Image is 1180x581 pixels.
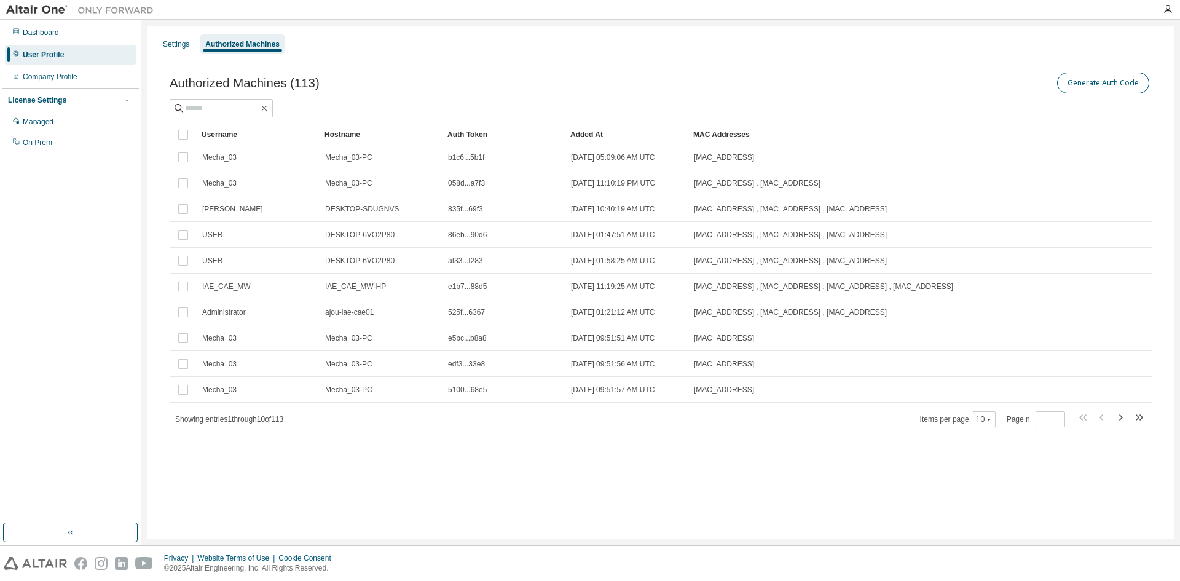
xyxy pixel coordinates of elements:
[325,385,372,395] span: Mecha_03-PC
[164,553,197,563] div: Privacy
[448,385,487,395] span: 5100...68e5
[6,4,160,16] img: Altair One
[135,557,153,570] img: youtube.svg
[571,204,655,214] span: [DATE] 10:40:19 AM UTC
[694,178,820,188] span: [MAC_ADDRESS] , [MAC_ADDRESS]
[448,307,485,317] span: 525f...6367
[202,178,237,188] span: Mecha_03
[448,282,487,291] span: e1b7...88d5
[325,333,372,343] span: Mecha_03-PC
[571,256,655,266] span: [DATE] 01:58:25 AM UTC
[205,39,280,49] div: Authorized Machines
[325,282,386,291] span: IAE_CAE_MW-HP
[202,204,263,214] span: [PERSON_NAME]
[8,95,66,105] div: License Settings
[448,204,483,214] span: 835f...69f3
[202,125,315,144] div: Username
[23,72,77,82] div: Company Profile
[95,557,108,570] img: instagram.svg
[694,307,887,317] span: [MAC_ADDRESS] , [MAC_ADDRESS] , [MAC_ADDRESS]
[202,307,246,317] span: Administrator
[23,50,64,60] div: User Profile
[571,152,655,162] span: [DATE] 05:09:06 AM UTC
[325,359,372,369] span: Mecha_03-PC
[920,411,996,427] span: Items per page
[694,256,887,266] span: [MAC_ADDRESS] , [MAC_ADDRESS] , [MAC_ADDRESS]
[163,39,189,49] div: Settings
[74,557,87,570] img: facebook.svg
[202,152,237,162] span: Mecha_03
[23,28,59,38] div: Dashboard
[324,125,438,144] div: Hostname
[571,333,655,343] span: [DATE] 09:51:51 AM UTC
[325,256,395,266] span: DESKTOP-6VO2P80
[202,256,222,266] span: USER
[448,152,484,162] span: b1c6...5b1f
[694,204,887,214] span: [MAC_ADDRESS] , [MAC_ADDRESS] , [MAC_ADDRESS]
[115,557,128,570] img: linkedin.svg
[325,152,372,162] span: Mecha_03-PC
[571,385,655,395] span: [DATE] 09:51:57 AM UTC
[448,333,487,343] span: e5bc...b8a8
[448,256,483,266] span: af33...f283
[693,125,1023,144] div: MAC Addresses
[4,557,67,570] img: altair_logo.svg
[1057,73,1149,93] button: Generate Auth Code
[325,230,395,240] span: DESKTOP-6VO2P80
[175,415,283,424] span: Showing entries 1 through 10 of 113
[571,307,655,317] span: [DATE] 01:21:12 AM UTC
[571,282,655,291] span: [DATE] 11:19:25 AM UTC
[278,553,338,563] div: Cookie Consent
[571,359,655,369] span: [DATE] 09:51:56 AM UTC
[448,359,485,369] span: edf3...33e8
[325,307,374,317] span: ajou-iae-cae01
[694,152,754,162] span: [MAC_ADDRESS]
[325,204,399,214] span: DESKTOP-SDUGNVS
[23,138,52,148] div: On Prem
[1007,411,1065,427] span: Page n.
[202,385,237,395] span: Mecha_03
[571,178,655,188] span: [DATE] 11:10:19 PM UTC
[325,178,372,188] span: Mecha_03-PC
[694,333,754,343] span: [MAC_ADDRESS]
[170,76,320,90] span: Authorized Machines (113)
[202,333,237,343] span: Mecha_03
[694,385,754,395] span: [MAC_ADDRESS]
[976,414,993,424] button: 10
[694,282,953,291] span: [MAC_ADDRESS] , [MAC_ADDRESS] , [MAC_ADDRESS] , [MAC_ADDRESS]
[448,230,487,240] span: 86eb...90d6
[571,230,655,240] span: [DATE] 01:47:51 AM UTC
[447,125,560,144] div: Auth Token
[694,359,754,369] span: [MAC_ADDRESS]
[448,178,485,188] span: 058d...a7f3
[694,230,887,240] span: [MAC_ADDRESS] , [MAC_ADDRESS] , [MAC_ADDRESS]
[570,125,683,144] div: Added At
[202,359,237,369] span: Mecha_03
[23,117,53,127] div: Managed
[197,553,278,563] div: Website Terms of Use
[202,230,222,240] span: USER
[164,563,339,574] p: © 2025 Altair Engineering, Inc. All Rights Reserved.
[202,282,251,291] span: IAE_CAE_MW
